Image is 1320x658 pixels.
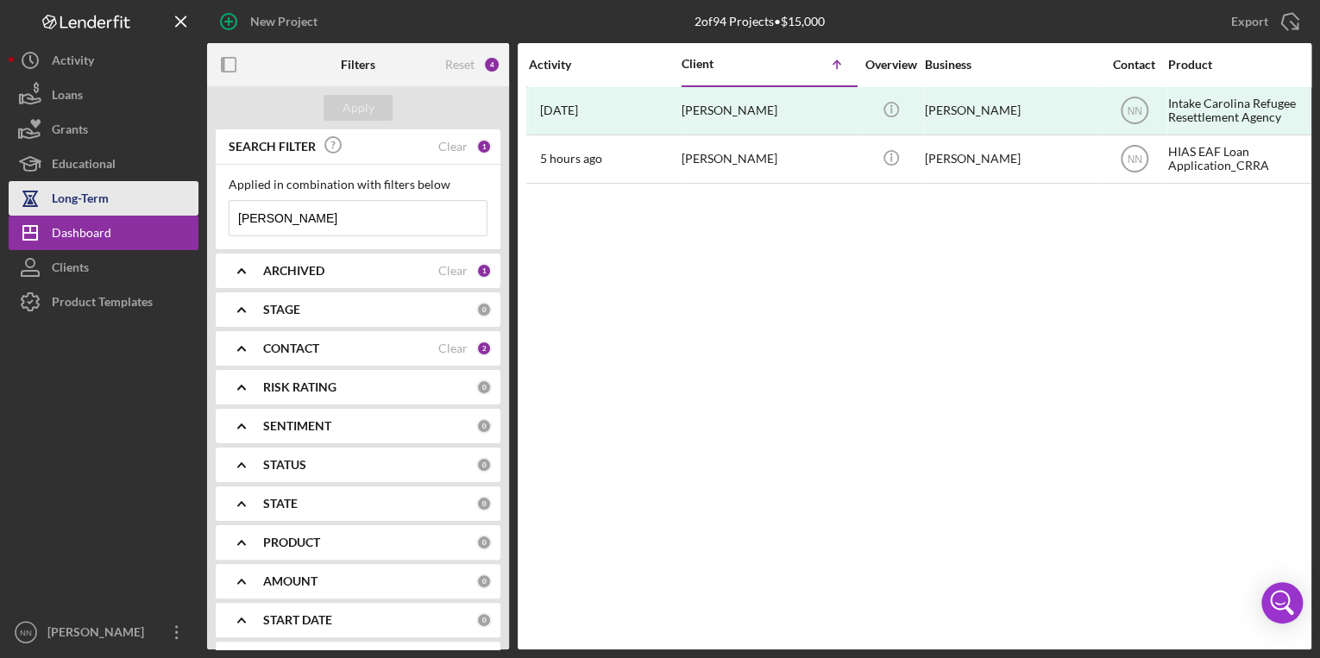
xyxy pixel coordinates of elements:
[476,302,492,317] div: 0
[476,418,492,434] div: 0
[476,496,492,511] div: 0
[229,140,316,154] b: SEARCH FILTER
[695,15,825,28] div: 2 of 94 Projects • $15,000
[1261,582,1303,624] div: Open Intercom Messenger
[9,285,198,319] button: Product Templates
[476,535,492,550] div: 0
[343,95,374,121] div: Apply
[263,303,300,316] b: STAGE
[1127,154,1141,166] text: NN
[263,342,319,355] b: CONTACT
[682,57,768,71] div: Client
[263,264,324,278] b: ARCHIVED
[9,250,198,285] button: Clients
[52,216,111,254] div: Dashboard
[9,216,198,250] button: Dashboard
[250,4,317,39] div: New Project
[324,95,393,121] button: Apply
[925,58,1097,72] div: Business
[9,112,198,147] button: Grants
[52,43,94,82] div: Activity
[476,612,492,628] div: 0
[438,264,468,278] div: Clear
[483,56,500,73] div: 4
[229,178,487,191] div: Applied in combination with filters below
[9,147,198,181] button: Educational
[52,78,83,116] div: Loans
[341,58,375,72] b: Filters
[263,380,336,394] b: RISK RATING
[263,419,331,433] b: SENTIMENT
[263,497,298,511] b: STATE
[529,58,680,72] div: Activity
[438,342,468,355] div: Clear
[52,181,109,220] div: Long-Term
[52,250,89,289] div: Clients
[263,574,317,588] b: AMOUNT
[1127,105,1141,117] text: NN
[476,341,492,356] div: 2
[263,536,320,549] b: PRODUCT
[52,112,88,151] div: Grants
[925,88,1097,134] div: [PERSON_NAME]
[682,88,854,134] div: [PERSON_NAME]
[445,58,475,72] div: Reset
[476,139,492,154] div: 1
[9,615,198,649] button: NN[PERSON_NAME]
[1214,4,1311,39] button: Export
[540,152,602,166] time: 2025-08-14 16:20
[1102,58,1166,72] div: Contact
[438,140,468,154] div: Clear
[476,573,492,589] div: 0
[682,136,854,182] div: [PERSON_NAME]
[858,58,923,72] div: Overview
[20,628,32,637] text: NN
[263,613,332,627] b: START DATE
[43,615,155,654] div: [PERSON_NAME]
[52,285,153,323] div: Product Templates
[9,181,198,216] button: Long-Term
[476,379,492,395] div: 0
[9,78,198,112] button: Loans
[52,147,116,185] div: Educational
[540,103,578,117] time: 2025-07-31 14:49
[9,43,198,78] button: Activity
[207,4,335,39] button: New Project
[1231,4,1268,39] div: Export
[263,458,306,472] b: STATUS
[925,136,1097,182] div: [PERSON_NAME]
[476,263,492,279] div: 1
[476,457,492,473] div: 0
